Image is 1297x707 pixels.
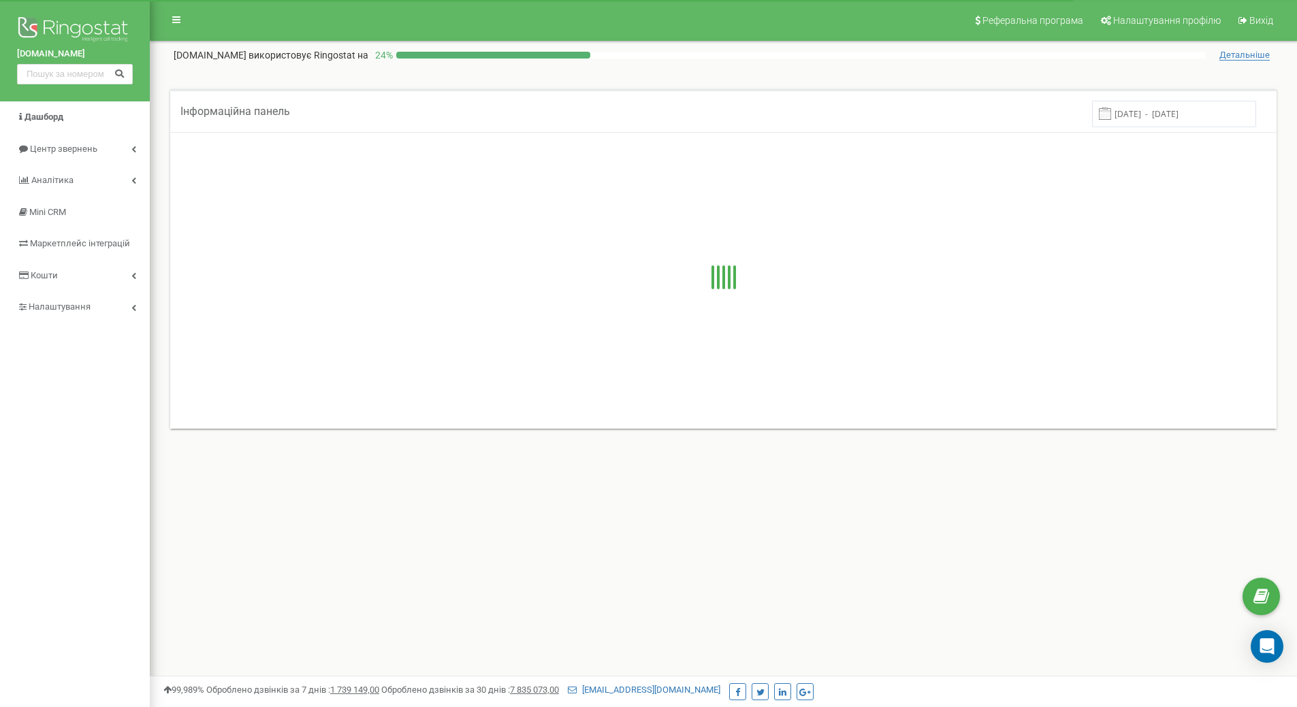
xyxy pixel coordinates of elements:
img: Ringostat logo [17,14,133,48]
span: Центр звернень [30,144,97,154]
p: 24 % [368,48,396,62]
span: Налаштування [29,301,91,312]
u: 1 739 149,00 [330,685,379,695]
span: Детальніше [1219,50,1270,61]
span: Вихід [1249,15,1273,26]
input: Пошук за номером [17,64,133,84]
a: [DOMAIN_NAME] [17,48,133,61]
span: Реферальна програма [982,15,1083,26]
span: 99,989% [163,685,204,695]
a: [EMAIL_ADDRESS][DOMAIN_NAME] [568,685,720,695]
div: Open Intercom Messenger [1251,630,1283,663]
span: Маркетплейс інтеграцій [30,238,130,248]
span: Mini CRM [29,207,66,217]
p: [DOMAIN_NAME] [174,48,368,62]
span: Налаштування профілю [1113,15,1221,26]
span: Кошти [31,270,58,280]
span: Аналiтика [31,175,74,185]
span: Оброблено дзвінків за 30 днів : [381,685,559,695]
span: Інформаційна панель [180,105,290,118]
span: Оброблено дзвінків за 7 днів : [206,685,379,695]
span: Дашборд [25,112,63,122]
u: 7 835 073,00 [510,685,559,695]
span: використовує Ringostat на [249,50,368,61]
